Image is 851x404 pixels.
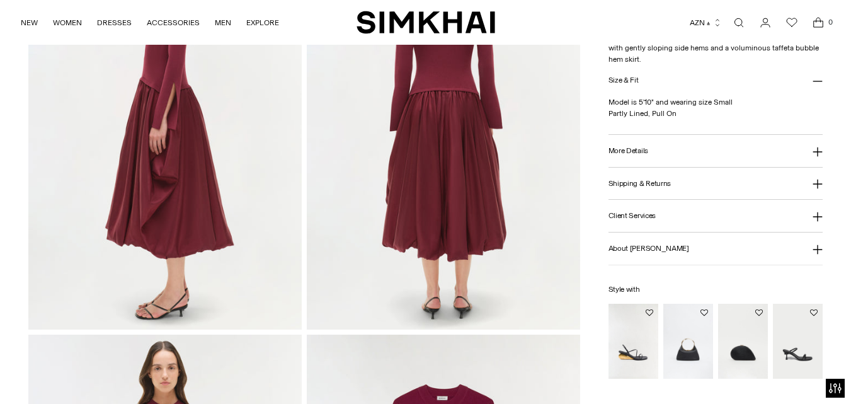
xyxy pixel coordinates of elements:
a: NEW [21,9,38,37]
span: 0 [825,16,836,28]
h3: Shipping & Returns [608,180,671,188]
a: EXPLORE [246,9,279,37]
img: Bridget Corded Shell Clutch [718,304,768,379]
button: Add to Wishlist [646,309,653,316]
button: Add to Wishlist [755,309,763,316]
a: Open cart modal [806,10,831,35]
a: SIMKHAI [357,10,495,35]
a: DRESSES [97,9,132,37]
button: Add to Wishlist [810,309,818,316]
img: Bridget Shell Wedge Sandal [608,304,658,379]
h3: More Details [608,147,648,155]
button: Client Services [608,200,823,232]
h3: About [PERSON_NAME] [608,245,689,253]
a: Go to the account page [753,10,778,35]
a: Wishlist [779,10,804,35]
p: Model is 5'10" and wearing size Small Partly Lined, Pull On [608,96,823,119]
a: WOMEN [53,9,82,37]
img: Luca Leather Top Handle Bag [663,304,713,379]
button: AZN ₼ [690,9,722,37]
button: Size & Fit [608,65,823,97]
p: A mixed-media midi dress that features a long sleeve knit upper with gently sloping side hems and... [608,31,823,65]
button: Add to Wishlist [700,309,708,316]
h6: Style with [608,286,823,294]
button: Shipping & Returns [608,168,823,200]
h3: Size & Fit [608,76,639,84]
a: MEN [215,9,231,37]
h3: Client Services [608,212,656,220]
a: Open search modal [726,10,751,35]
a: ACCESSORIES [147,9,200,37]
button: About [PERSON_NAME] [608,233,823,265]
img: Siren Low Heel Sandal [773,304,823,379]
button: More Details [608,135,823,167]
